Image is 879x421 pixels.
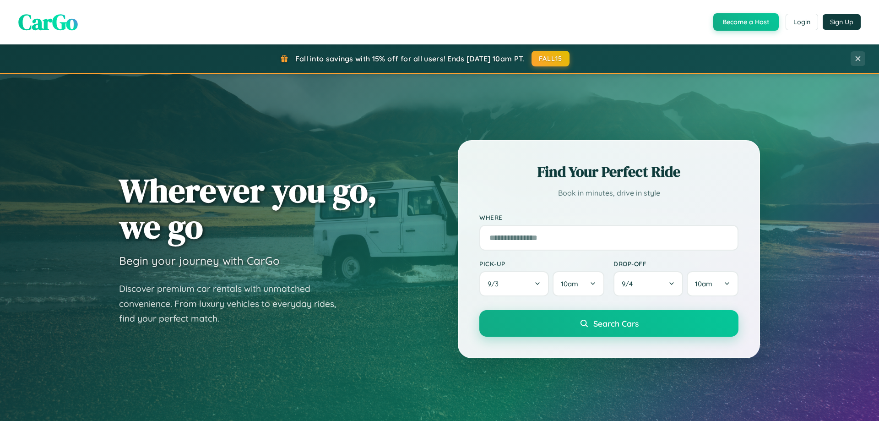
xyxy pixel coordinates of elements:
[622,279,637,288] span: 9 / 4
[479,271,549,296] button: 9/3
[561,279,578,288] span: 10am
[613,260,738,268] label: Drop-off
[479,213,738,221] label: Where
[479,186,738,200] p: Book in minutes, drive in style
[479,162,738,182] h2: Find Your Perfect Ride
[119,254,280,268] h3: Begin your journey with CarGo
[823,14,861,30] button: Sign Up
[295,54,525,63] span: Fall into savings with 15% off for all users! Ends [DATE] 10am PT.
[695,279,712,288] span: 10am
[18,7,78,37] span: CarGo
[479,310,738,337] button: Search Cars
[119,172,377,245] h1: Wherever you go, we go
[713,13,779,31] button: Become a Host
[532,51,570,66] button: FALL15
[119,281,348,326] p: Discover premium car rentals with unmatched convenience. From luxury vehicles to everyday rides, ...
[593,318,639,328] span: Search Cars
[613,271,683,296] button: 9/4
[553,271,604,296] button: 10am
[687,271,738,296] button: 10am
[479,260,604,268] label: Pick-up
[786,14,818,30] button: Login
[488,279,503,288] span: 9 / 3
